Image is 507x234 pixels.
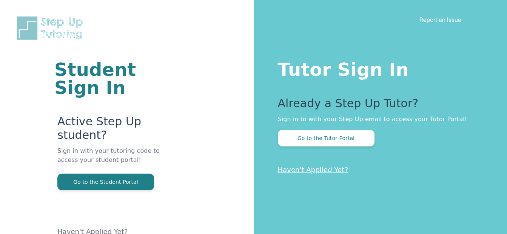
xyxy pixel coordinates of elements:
[57,146,163,174] p: Sign in with your tutoring code to access your student portal!
[278,134,374,142] a: Go to the Tutor Portal
[278,57,477,79] h1: Tutor Sign In
[278,115,477,124] p: Sign in to with your Step Up email to access your Tutor Portal!
[278,166,348,174] a: Haven't Applied Yet?
[54,60,163,97] h1: Student Sign In
[419,16,461,23] a: Report an Issue
[15,15,88,41] img: Step Up Tutoring horizontal logo
[278,97,477,115] p: Already a Step Up Tutor?
[57,178,154,185] a: Go to the Student Portal
[57,115,163,146] p: Active Step Up student?
[278,130,374,146] button: Go to the Tutor Portal
[57,174,154,190] button: Go to the Student Portal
